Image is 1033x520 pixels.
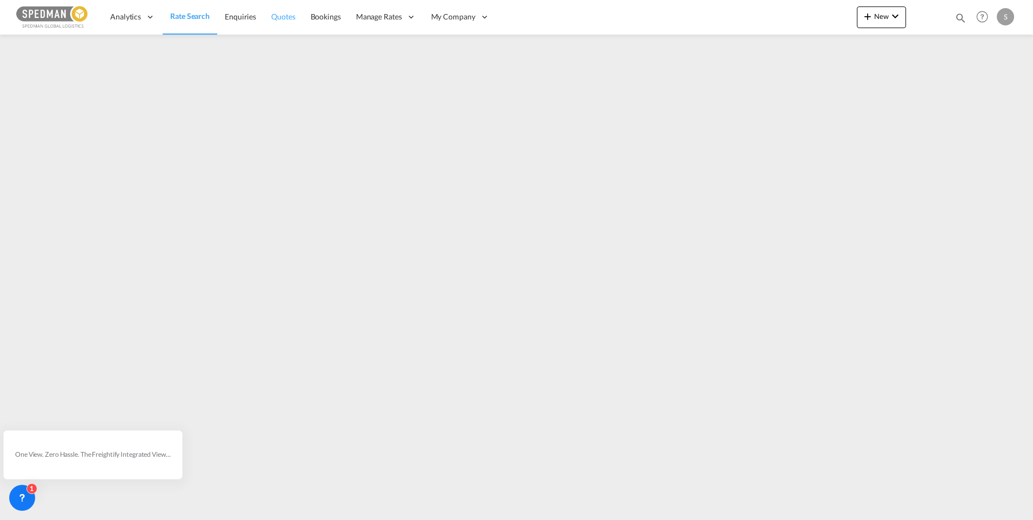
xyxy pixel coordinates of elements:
[997,8,1014,25] div: S
[431,11,475,22] span: My Company
[955,12,967,24] md-icon: icon-magnify
[225,12,256,21] span: Enquiries
[356,11,402,22] span: Manage Rates
[861,10,874,23] md-icon: icon-plus 400-fg
[857,6,906,28] button: icon-plus 400-fgNewicon-chevron-down
[16,5,89,29] img: c12ca350ff1b11efb6b291369744d907.png
[955,12,967,28] div: icon-magnify
[170,11,210,21] span: Rate Search
[973,8,991,26] span: Help
[973,8,997,27] div: Help
[311,12,341,21] span: Bookings
[861,12,902,21] span: New
[110,11,141,22] span: Analytics
[271,12,295,21] span: Quotes
[889,10,902,23] md-icon: icon-chevron-down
